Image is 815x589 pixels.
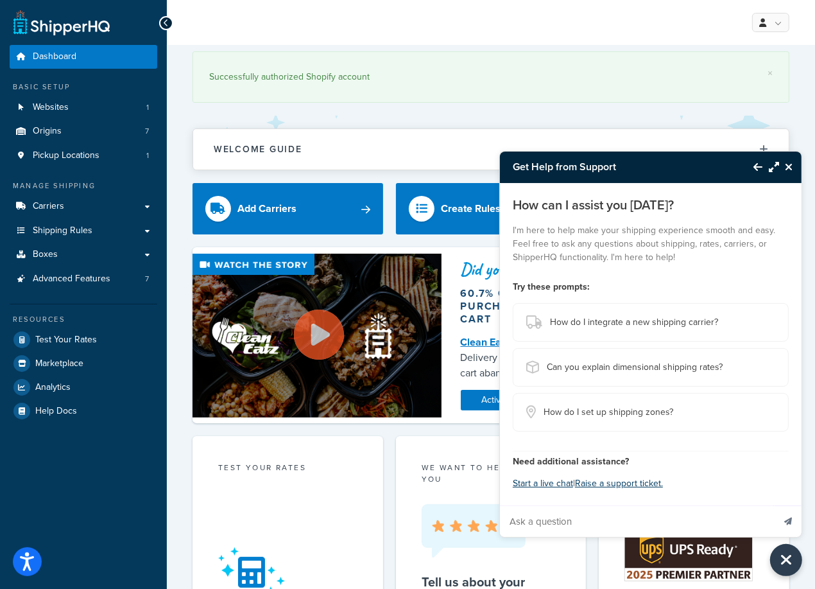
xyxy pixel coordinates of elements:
[575,477,663,490] a: Raise a support ticket.
[500,506,773,537] input: Ask a question
[461,335,770,381] div: enhanced their customer experience with Delivery Date and Time — cutting both customer service ti...
[544,403,673,421] span: How do I set up shipping zones?
[10,82,157,92] div: Basic Setup
[513,475,789,493] p: |
[461,390,621,410] a: Activate Delivery Date & Time
[775,505,802,537] button: Send message
[10,96,157,119] a: Websites1
[461,287,770,326] div: 60.7% of customers are more likely to purchase if they see delivery times in the cart
[10,119,157,143] li: Origins
[10,45,157,69] a: Dashboard
[741,152,762,182] button: Back to Resource Center
[10,96,157,119] li: Websites
[193,129,789,170] button: Welcome Guide
[779,159,802,175] button: Close Resource Center
[10,314,157,325] div: Resources
[10,144,157,168] li: Pickup Locations
[33,274,110,285] span: Advanced Features
[237,200,296,218] div: Add Carriers
[145,274,149,285] span: 7
[146,102,149,113] span: 1
[396,183,587,234] a: Create Rules
[35,358,83,369] span: Marketplace
[10,400,157,423] a: Help Docs
[35,406,77,417] span: Help Docs
[10,243,157,267] a: Boxes
[193,254,442,418] img: Video thumbnail
[145,126,149,137] span: 7
[10,195,157,218] a: Carriers
[461,335,547,349] a: Clean Eatz Kitchen
[513,303,789,342] button: How do I integrate a new shipping carrier?
[10,352,157,375] a: Marketplace
[513,348,789,387] button: Can you explain dimensional shipping rates?
[10,180,157,191] div: Manage Shipping
[10,219,157,243] a: Shipping Rules
[10,328,157,351] a: Test Your Rates
[441,200,501,218] div: Create Rules
[218,462,357,477] div: Test your rates
[33,249,58,260] span: Boxes
[513,475,573,493] button: Start a live chat
[770,544,802,576] button: Close Resource Center
[513,224,789,264] p: I'm here to help make your shipping experience smooth and easy. Feel free to ask any questions ab...
[209,68,773,86] div: Successfully authorized Shopify account
[33,102,69,113] span: Websites
[214,145,302,154] h2: Welcome Guide
[35,382,71,393] span: Analytics
[10,376,157,399] a: Analytics
[33,150,99,161] span: Pickup Locations
[10,267,157,291] a: Advanced Features7
[146,150,149,161] span: 1
[461,260,770,278] div: Did you know?
[513,455,789,468] h4: Need additional assistance?
[547,358,723,376] span: Can you explain dimensional shipping rates?
[550,313,718,331] span: How do I integrate a new shipping carrier?
[762,152,779,182] button: Maximize Resource Center
[33,51,76,62] span: Dashboard
[10,119,157,143] a: Origins7
[513,393,789,432] button: How do I set up shipping zones?
[33,126,62,137] span: Origins
[193,183,383,234] a: Add Carriers
[513,196,789,214] p: How can I assist you [DATE]?
[500,152,741,182] h3: Get Help from Support
[10,267,157,291] li: Advanced Features
[768,68,773,78] a: ×
[513,280,789,294] h4: Try these prompts:
[10,144,157,168] a: Pickup Locations1
[35,335,97,346] span: Test Your Rates
[33,201,64,212] span: Carriers
[33,225,92,236] span: Shipping Rules
[422,462,561,485] p: we want to hear from you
